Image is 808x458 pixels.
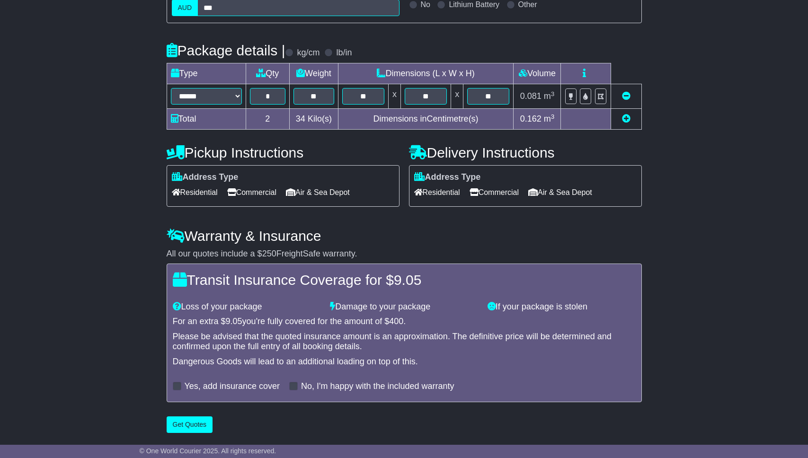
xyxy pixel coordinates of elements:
[483,302,640,312] div: If your package is stolen
[290,63,338,84] td: Weight
[167,416,213,433] button: Get Quotes
[15,15,23,23] img: logo_orange.svg
[544,114,555,123] span: m
[246,109,290,130] td: 2
[96,55,103,62] img: tab_keywords_by_traffic_grey.svg
[38,56,85,62] div: Domain Overview
[520,91,542,101] span: 0.081
[520,114,542,123] span: 0.162
[185,381,280,392] label: Yes, add insurance cover
[15,25,23,32] img: website_grey.svg
[301,381,454,392] label: No, I'm happy with the included warranty
[106,56,156,62] div: Keywords by Traffic
[388,84,400,109] td: x
[414,185,460,200] span: Residential
[296,114,305,123] span: 34
[167,63,246,84] td: Type
[286,185,350,200] span: Air & Sea Depot
[167,228,642,244] h4: Warranty & Insurance
[173,332,636,352] div: Please be advised that the quoted insurance amount is an approximation. The definitive price will...
[470,185,519,200] span: Commercial
[622,114,630,123] a: Add new item
[336,48,352,58] label: lb/in
[290,109,338,130] td: Kilo(s)
[140,447,276,455] span: © One World Courier 2025. All rights reserved.
[409,145,642,160] h4: Delivery Instructions
[167,249,642,259] div: All our quotes include a $ FreightSafe warranty.
[27,15,46,23] div: v 4.0.25
[262,249,276,258] span: 250
[514,63,561,84] td: Volume
[544,91,555,101] span: m
[25,25,104,32] div: Domain: [DOMAIN_NAME]
[622,91,630,101] a: Remove this item
[167,43,285,58] h4: Package details |
[173,272,636,288] h4: Transit Insurance Coverage for $
[325,302,483,312] div: Damage to your package
[167,145,400,160] h4: Pickup Instructions
[172,185,218,200] span: Residential
[173,357,636,367] div: Dangerous Goods will lead to an additional loading on top of this.
[551,90,555,97] sup: 3
[338,63,514,84] td: Dimensions (L x W x H)
[226,317,242,326] span: 9.05
[528,185,592,200] span: Air & Sea Depot
[27,55,35,62] img: tab_domain_overview_orange.svg
[167,109,246,130] td: Total
[414,172,481,183] label: Address Type
[551,113,555,120] sup: 3
[394,272,421,288] span: 9.05
[173,317,636,327] div: For an extra $ you're fully covered for the amount of $ .
[168,302,326,312] div: Loss of your package
[246,63,290,84] td: Qty
[389,317,403,326] span: 400
[172,172,239,183] label: Address Type
[338,109,514,130] td: Dimensions in Centimetre(s)
[297,48,320,58] label: kg/cm
[451,84,463,109] td: x
[227,185,276,200] span: Commercial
